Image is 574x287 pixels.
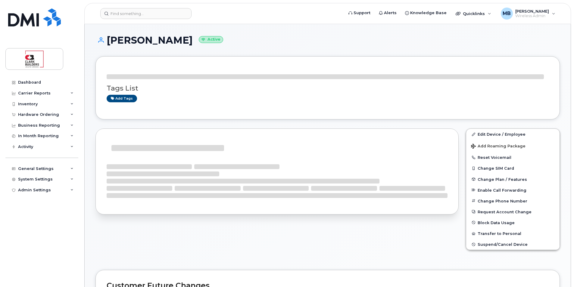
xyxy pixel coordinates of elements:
button: Change Plan / Features [466,174,560,185]
h1: [PERSON_NAME] [95,35,560,45]
button: Request Account Change [466,206,560,217]
h3: Tags List [107,85,549,92]
button: Reset Voicemail [466,152,560,163]
button: Enable Call Forwarding [466,185,560,196]
button: Change SIM Card [466,163,560,174]
small: Active [199,36,223,43]
button: Block Data Usage [466,217,560,228]
button: Add Roaming Package [466,140,560,152]
button: Suspend/Cancel Device [466,239,560,250]
a: Edit Device / Employee [466,129,560,140]
button: Transfer to Personal [466,228,560,239]
span: Change Plan / Features [478,177,527,181]
a: Add tags [107,95,137,102]
span: Suspend/Cancel Device [478,242,528,247]
span: Enable Call Forwarding [478,188,526,192]
span: Add Roaming Package [471,144,526,150]
button: Change Phone Number [466,196,560,206]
